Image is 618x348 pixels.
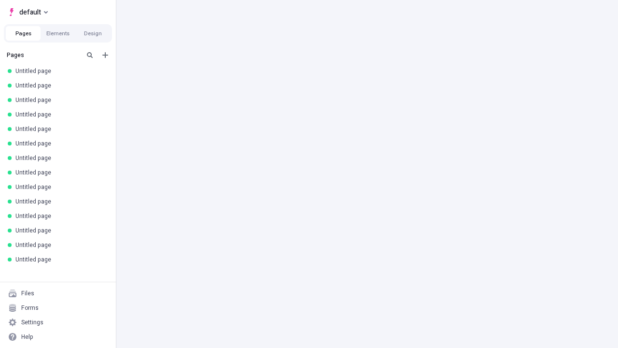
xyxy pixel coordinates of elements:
[99,49,111,61] button: Add new
[15,125,104,133] div: Untitled page
[6,26,41,41] button: Pages
[15,67,104,75] div: Untitled page
[15,111,104,118] div: Untitled page
[21,290,34,297] div: Files
[15,256,104,263] div: Untitled page
[41,26,75,41] button: Elements
[15,227,104,234] div: Untitled page
[15,140,104,147] div: Untitled page
[21,304,39,312] div: Forms
[21,319,43,326] div: Settings
[15,198,104,205] div: Untitled page
[15,82,104,89] div: Untitled page
[15,183,104,191] div: Untitled page
[7,51,80,59] div: Pages
[4,5,52,19] button: Select site
[15,241,104,249] div: Untitled page
[15,154,104,162] div: Untitled page
[19,6,41,18] span: default
[15,96,104,104] div: Untitled page
[21,333,33,341] div: Help
[15,212,104,220] div: Untitled page
[75,26,110,41] button: Design
[15,169,104,176] div: Untitled page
